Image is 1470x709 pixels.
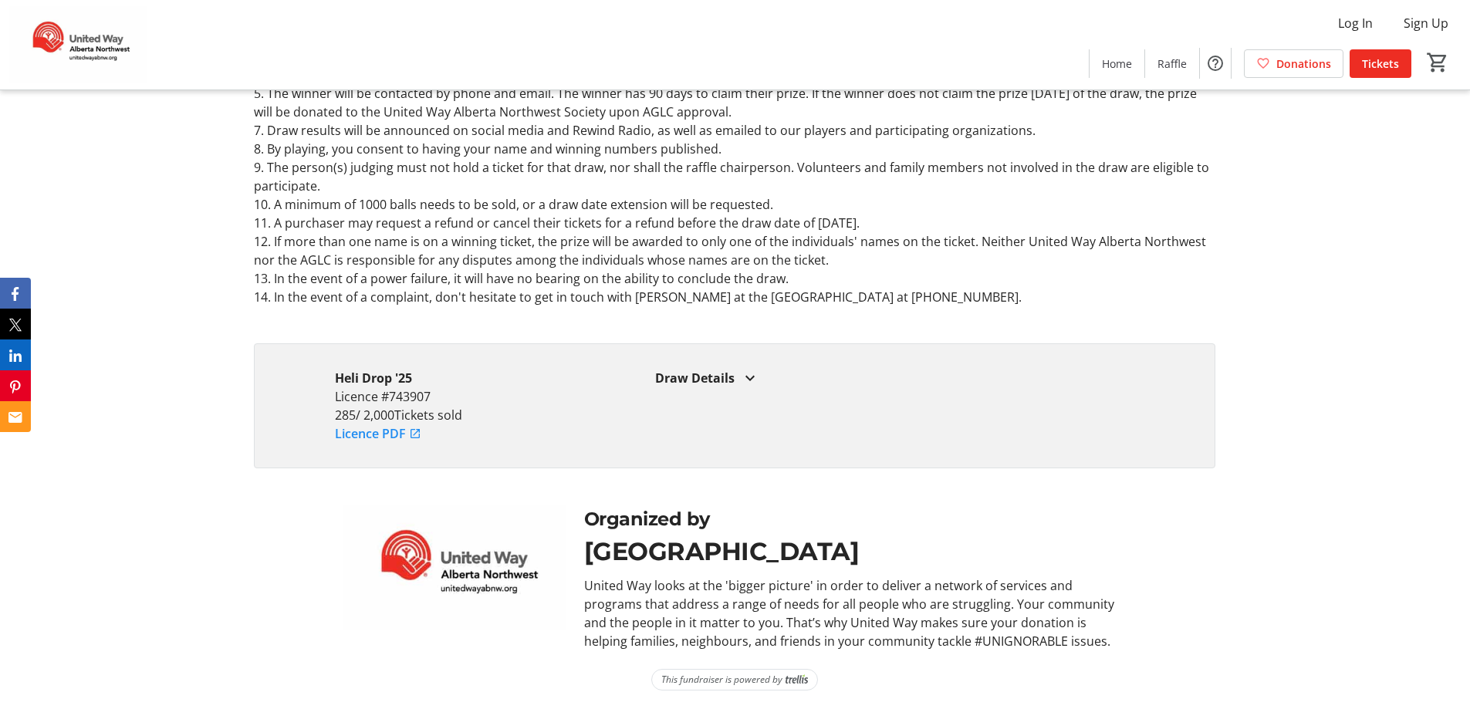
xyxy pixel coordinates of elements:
[254,84,1215,121] p: 5. The winner will be contacted by phone and email. The winner has 90 days to claim their prize. ...
[1326,11,1385,35] button: Log In
[254,158,1215,195] p: 9. The person(s) judging must not hold a ticket for that draw, nor shall the raffle chairperson. ...
[335,424,421,443] a: Licence PDF
[254,140,1215,158] p: 8. By playing, you consent to having your name and winning numbers published.
[1200,48,1231,79] button: Help
[335,370,412,387] strong: Heli Drop '25
[254,288,1215,306] p: 14. In the event of a complaint, don't hesitate to get in touch with [PERSON_NAME] at the [GEOGRA...
[1424,49,1451,76] button: Cart
[1090,49,1144,78] a: Home
[254,269,1215,288] p: 13. In the event of a power failure, it will have no bearing on the ability to conclude the draw.
[335,387,575,406] p: Licence #743907
[1338,14,1373,32] span: Log In
[254,121,1215,140] p: 7. Draw results will be announced on social media and Rewind Radio, as well as emailed to our pla...
[584,533,1127,570] div: [GEOGRAPHIC_DATA]
[1391,11,1461,35] button: Sign Up
[661,673,782,687] span: This fundraiser is powered by
[1350,49,1411,78] a: Tickets
[786,674,808,685] img: Trellis Logo
[1157,56,1187,72] span: Raffle
[9,6,147,83] img: United Way Alberta Northwest's Logo
[254,195,1215,214] p: 10. A minimum of 1000 balls needs to be sold, or a draw date extension will be requested.
[1102,56,1132,72] span: Home
[1276,56,1331,72] span: Donations
[584,576,1127,650] div: United Way looks at the 'bigger picture' in order to deliver a network of services and programs t...
[1362,56,1399,72] span: Tickets
[254,214,1215,232] p: 11. A purchaser may request a refund or cancel their tickets for a refund before the draw date of...
[584,505,1127,533] div: Organized by
[1244,49,1343,78] a: Donations
[335,406,575,424] p: 285 / 2,000 Tickets sold
[1145,49,1199,78] a: Raffle
[655,369,1135,387] div: Draw Details
[1404,14,1448,32] span: Sign Up
[254,232,1215,269] p: 12. If more than one name is on a winning ticket, the prize will be awarded to only one of the in...
[343,505,565,630] img: United Way Alberta Northwest logo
